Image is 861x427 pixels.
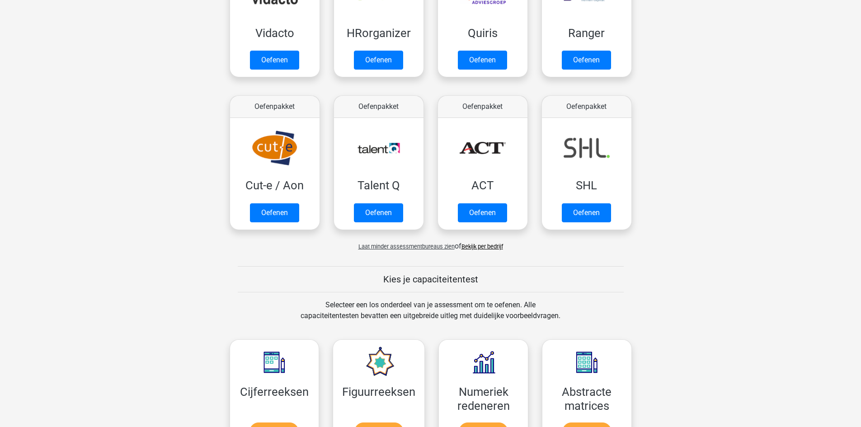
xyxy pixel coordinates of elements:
a: Oefenen [562,203,611,222]
a: Bekijk per bedrijf [461,243,503,250]
div: of [223,234,639,252]
a: Oefenen [354,51,403,70]
h5: Kies je capaciteitentest [238,274,624,285]
a: Oefenen [250,203,299,222]
a: Oefenen [562,51,611,70]
div: Selecteer een los onderdeel van je assessment om te oefenen. Alle capaciteitentesten bevatten een... [292,300,569,332]
a: Oefenen [458,51,507,70]
a: Oefenen [354,203,403,222]
span: Laat minder assessmentbureaus zien [358,243,455,250]
a: Oefenen [250,51,299,70]
a: Oefenen [458,203,507,222]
